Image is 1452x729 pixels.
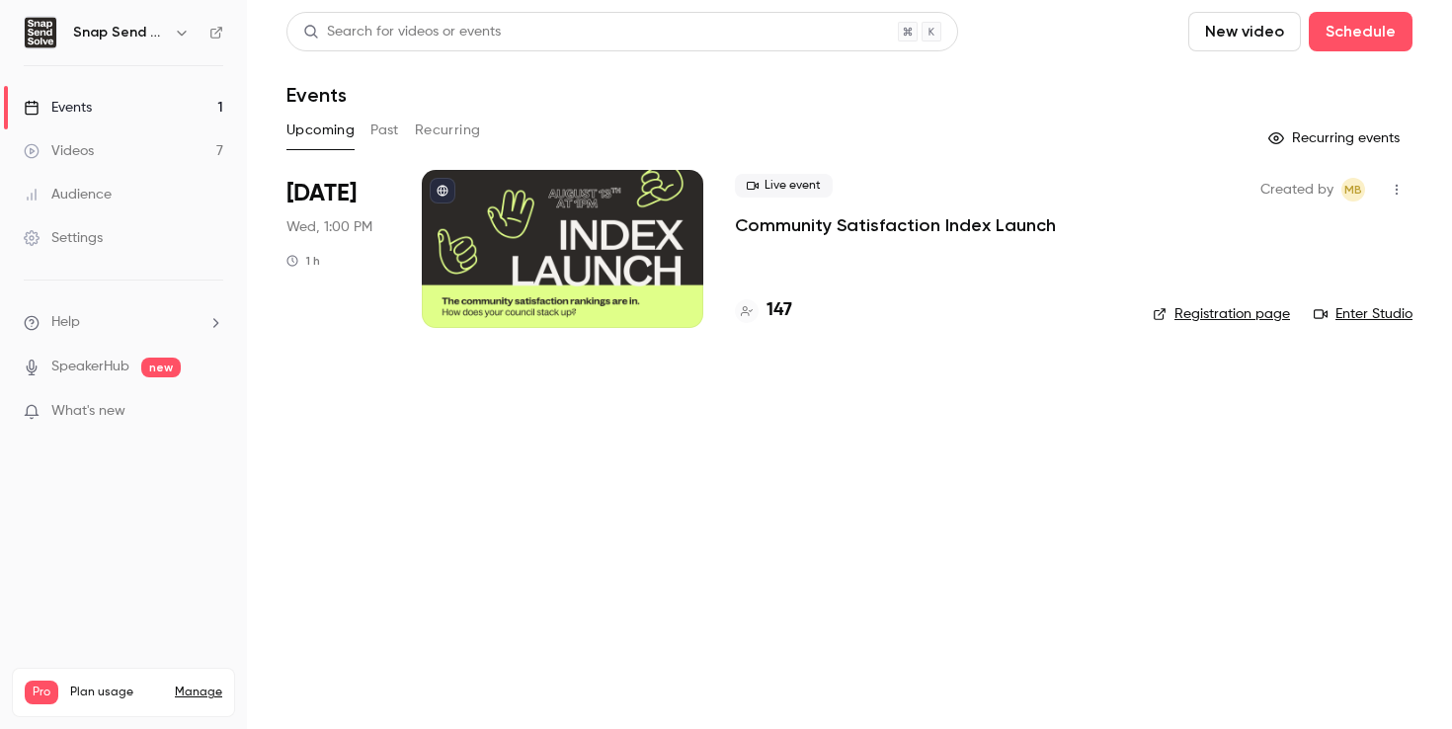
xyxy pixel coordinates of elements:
[189,707,195,719] span: 7
[1341,178,1365,202] span: Molly Blythe
[24,98,92,118] div: Events
[735,213,1056,237] a: Community Satisfaction Index Launch
[175,685,222,700] a: Manage
[24,141,94,161] div: Videos
[1309,12,1412,51] button: Schedule
[1314,304,1412,324] a: Enter Studio
[189,704,222,722] p: / 150
[286,115,355,146] button: Upcoming
[73,23,166,42] h6: Snap Send Solve
[303,22,501,42] div: Search for videos or events
[415,115,481,146] button: Recurring
[286,178,357,209] span: [DATE]
[1344,178,1362,202] span: MB
[25,704,62,722] p: Videos
[141,358,181,377] span: new
[370,115,399,146] button: Past
[735,174,833,198] span: Live event
[735,297,792,324] a: 147
[24,312,223,333] li: help-dropdown-opener
[51,312,80,333] span: Help
[1260,178,1333,202] span: Created by
[25,17,56,48] img: Snap Send Solve
[200,403,223,421] iframe: Noticeable Trigger
[51,401,125,422] span: What's new
[1259,122,1412,154] button: Recurring events
[286,217,372,237] span: Wed, 1:00 PM
[51,357,129,377] a: SpeakerHub
[766,297,792,324] h4: 147
[1188,12,1301,51] button: New video
[286,253,320,269] div: 1 h
[25,681,58,704] span: Pro
[24,228,103,248] div: Settings
[1153,304,1290,324] a: Registration page
[286,83,347,107] h1: Events
[24,185,112,204] div: Audience
[70,685,163,700] span: Plan usage
[286,170,390,328] div: Aug 13 Wed, 1:00 PM (Australia/Melbourne)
